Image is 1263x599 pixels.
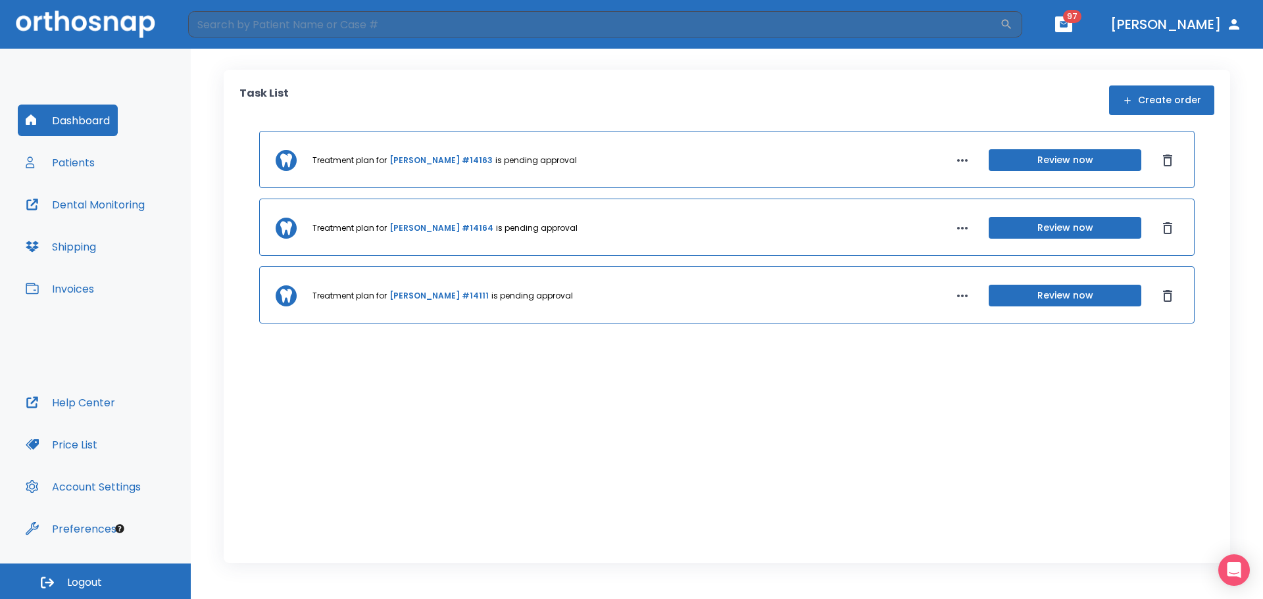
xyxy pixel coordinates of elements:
[16,11,155,37] img: Orthosnap
[18,471,149,502] button: Account Settings
[18,513,124,544] button: Preferences
[67,575,102,590] span: Logout
[18,105,118,136] button: Dashboard
[495,155,577,166] p: is pending approval
[389,155,493,166] a: [PERSON_NAME] #14163
[114,523,126,535] div: Tooltip anchor
[188,11,1000,37] input: Search by Patient Name or Case #
[18,429,105,460] button: Price List
[989,217,1141,239] button: Review now
[1157,218,1178,239] button: Dismiss
[989,149,1141,171] button: Review now
[18,231,104,262] button: Shipping
[1063,10,1081,23] span: 97
[18,189,153,220] button: Dental Monitoring
[389,222,493,234] a: [PERSON_NAME] #14164
[1109,85,1214,115] button: Create order
[1218,554,1250,586] div: Open Intercom Messenger
[496,222,578,234] p: is pending approval
[18,387,123,418] button: Help Center
[1105,12,1247,36] button: [PERSON_NAME]
[1157,150,1178,171] button: Dismiss
[18,147,103,178] button: Patients
[312,155,387,166] p: Treatment plan for
[18,273,102,304] button: Invoices
[312,290,387,302] p: Treatment plan for
[989,285,1141,306] button: Review now
[239,85,289,115] p: Task List
[1157,285,1178,306] button: Dismiss
[491,290,573,302] p: is pending approval
[312,222,387,234] p: Treatment plan for
[389,290,489,302] a: [PERSON_NAME] #14111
